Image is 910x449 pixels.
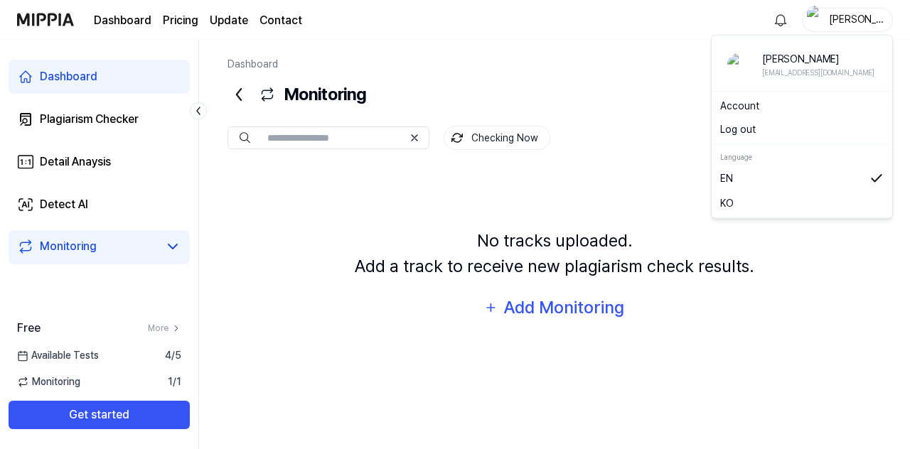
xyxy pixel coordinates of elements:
[802,8,893,32] button: profile[PERSON_NAME]
[9,60,190,94] a: Dashboard
[720,195,884,210] a: KO
[451,132,463,144] img: monitoring Icon
[828,11,884,27] div: [PERSON_NAME]
[227,58,278,70] a: Dashboard
[9,401,190,429] button: Get started
[40,68,97,85] div: Dashboard
[762,67,874,78] div: [EMAIL_ADDRESS][DOMAIN_NAME]
[475,291,634,325] button: Add Monitoring
[720,122,884,137] button: Log out
[168,374,181,389] span: 1 / 1
[40,238,97,255] div: Monitoring
[355,228,754,279] div: No tracks uploaded. Add a track to receive new plagiarism check results.
[227,77,366,112] div: Monitoring
[9,188,190,222] a: Detect AI
[9,102,190,136] a: Plagiarism Checker
[17,348,99,363] span: Available Tests
[444,126,550,150] button: Checking Now
[240,132,250,144] img: Search
[17,238,159,255] a: Monitoring
[727,53,750,76] img: profile
[720,171,884,186] a: EN
[148,322,181,335] a: More
[807,6,824,34] img: profile
[762,51,874,67] div: [PERSON_NAME]
[94,12,151,29] a: Dashboard
[772,11,789,28] img: 알림
[17,320,41,337] span: Free
[720,99,884,114] a: Account
[163,12,198,29] a: Pricing
[9,145,190,179] a: Detail Anaysis
[165,348,181,363] span: 4 / 5
[40,153,111,171] div: Detail Anaysis
[711,35,893,219] div: profile[PERSON_NAME]
[259,12,302,29] a: Contact
[503,294,626,321] div: Add Monitoring
[210,12,248,29] a: Update
[40,111,139,128] div: Plagiarism Checker
[40,196,88,213] div: Detect AI
[869,171,884,186] img: 체크
[17,374,80,389] span: Monitoring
